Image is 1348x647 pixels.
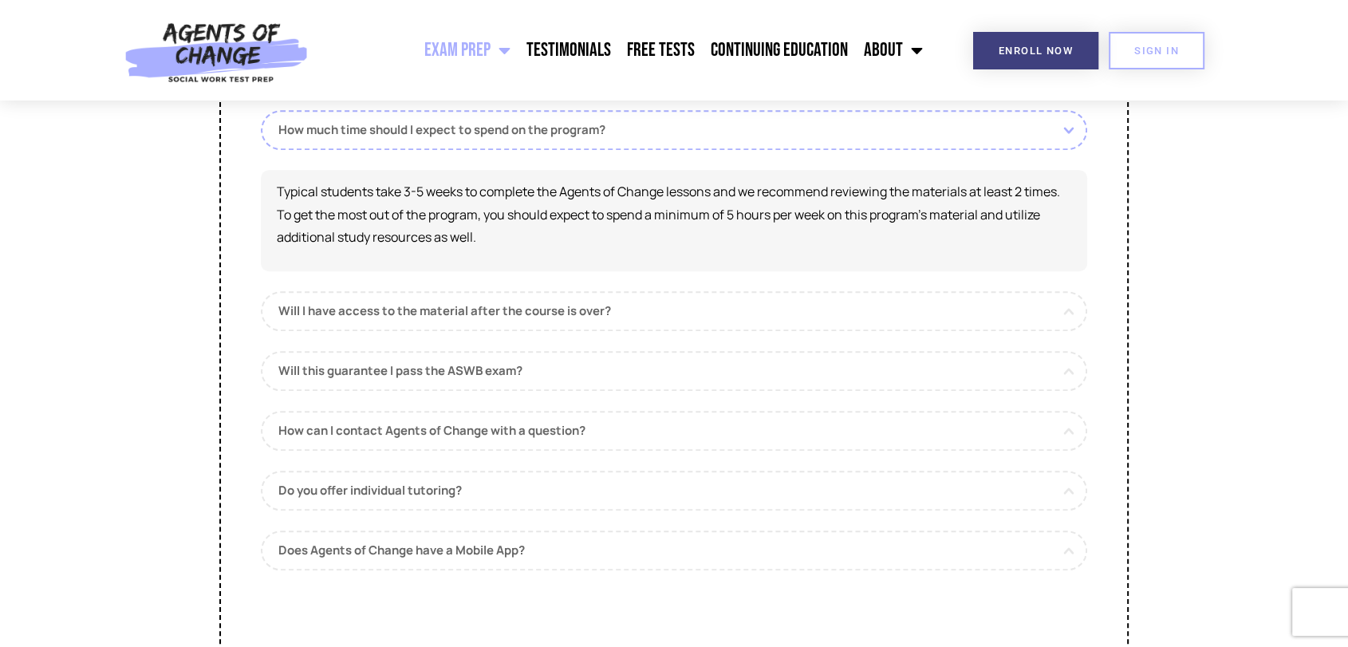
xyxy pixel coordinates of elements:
[261,351,1087,391] a: Will this guarantee I pass the ASWB exam?
[261,411,1087,451] a: How can I contact Agents of Change with a question?
[973,32,1098,69] a: Enroll Now
[261,110,1087,150] a: How much time should I expect to spend on the program?
[999,45,1073,56] span: Enroll Now
[1134,45,1179,56] span: SIGN IN
[619,30,703,70] a: Free Tests
[1109,32,1204,69] a: SIGN IN
[416,30,518,70] a: Exam Prep
[518,30,619,70] a: Testimonials
[261,471,1087,511] a: Do you offer individual tutoring?
[703,30,856,70] a: Continuing Education
[261,531,1087,570] a: Does Agents of Change have a Mobile App?
[261,291,1087,331] a: Will I have access to the material after the course is over?
[856,30,931,70] a: About
[317,30,931,70] nav: Menu
[277,180,1071,249] p: Typical students take 3-5 weeks to complete the Agents of Change lessons and we recommend reviewi...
